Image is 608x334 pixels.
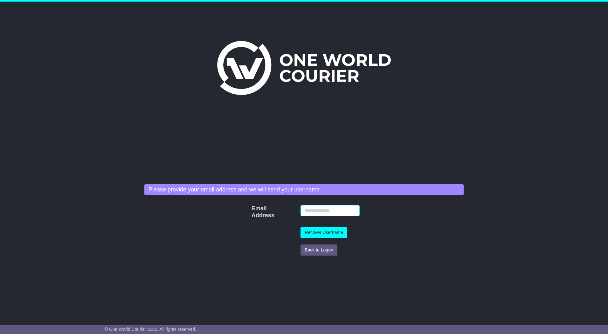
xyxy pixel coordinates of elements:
label: Email Address [248,205,260,219]
button: Back to Logon [301,244,337,256]
div: Please provide your email address and we will send your username [144,184,464,196]
span: © One World Courier 2025. All rights reserved. [105,327,197,332]
button: Recover Username [301,227,347,238]
img: One World [217,41,391,95]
